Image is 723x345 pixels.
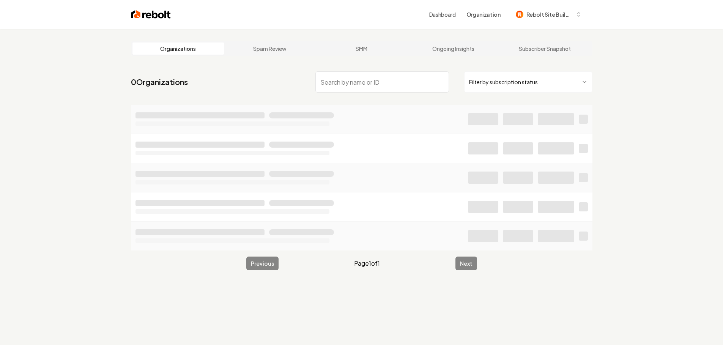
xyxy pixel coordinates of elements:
[315,71,449,93] input: Search by name or ID
[526,11,573,19] span: Rebolt Site Builder
[462,8,505,21] button: Organization
[224,43,316,55] a: Spam Review
[131,77,188,87] a: 0Organizations
[131,9,171,20] img: Rebolt Logo
[407,43,499,55] a: Ongoing Insights
[516,11,523,18] img: Rebolt Site Builder
[316,43,408,55] a: SMM
[429,11,456,18] a: Dashboard
[132,43,224,55] a: Organizations
[499,43,591,55] a: Subscriber Snapshot
[354,259,380,268] span: Page 1 of 1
